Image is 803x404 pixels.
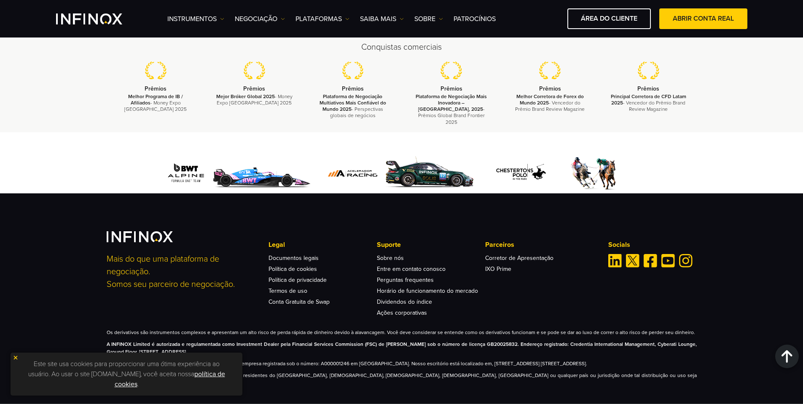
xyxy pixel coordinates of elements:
[145,85,167,92] strong: Prêmios
[243,85,265,92] strong: Prêmios
[377,240,485,250] p: Suporte
[107,253,254,291] p: Mais do que uma plataforma de negociação. Somos seu parceiro de negociação.
[440,85,462,92] strong: Prêmios
[15,357,238,391] p: Este site usa cookies para proporcionar uma ótima experiência ao usuário. Ao usar o site [DOMAIN_...
[269,240,377,250] p: Legal
[269,298,330,305] a: Conta Gratuita de Swap
[269,276,327,284] a: Política de privacidade
[13,355,19,361] img: yellow close icon
[485,254,553,262] a: Corretor de Apresentação
[216,94,275,99] strong: Mejor Bróker Global 2025
[377,265,446,273] a: Entre em contato conosco
[377,276,434,284] a: Perguntas frequentes
[414,14,443,24] a: SOBRE
[608,254,622,268] a: Linkedin
[269,265,317,273] a: Política de cookies
[679,254,693,268] a: Instagram
[626,254,639,268] a: Twitter
[377,254,404,262] a: Sobre nós
[360,14,404,24] a: Saiba mais
[215,94,293,106] p: - Money Expo [GEOGRAPHIC_DATA] 2025
[269,254,319,262] a: Documentos legais
[107,341,697,355] strong: A INFINOX Limited é autorizada e regulamentada como Investment Dealer pela Financial Services Com...
[269,287,307,294] a: Termos de uso
[637,85,659,92] strong: Prêmios
[661,254,675,268] a: Youtube
[485,265,511,273] a: IXO Prime
[485,240,594,250] p: Parceiros
[295,14,349,24] a: PLATAFORMAS
[611,94,686,106] strong: Principal Corretora de CFD Latam 2025
[659,8,747,29] a: ABRIR CONTA REAL
[107,360,697,367] p: A INFINOX Global Limited, operando como INFINOX, é uma empresa registrada sob o número: A00000124...
[377,309,427,316] a: Ações corporativas
[377,298,432,305] a: Dividendos do índice
[56,13,142,24] a: INFINOX Logo
[413,94,490,126] p: - Prêmios Global Brand Frontier 2025
[454,14,496,24] a: Patrocínios
[117,94,195,113] p: - Money Expo [GEOGRAPHIC_DATA] 2025
[107,372,697,387] p: As informações contidas neste site não são direcionadas a residentes do [GEOGRAPHIC_DATA], [DEMOG...
[167,14,224,24] a: Instrumentos
[377,287,478,294] a: Horário de funcionamento do mercado
[235,14,285,24] a: NEGOCIAÇÃO
[567,8,651,29] a: ÁREA DO CLIENTE
[511,94,589,113] p: - Vencedor do Prêmio Brand Review Magazine
[107,41,697,53] h2: Conquistas comerciais
[539,85,561,92] strong: Prêmios
[644,254,657,268] a: Facebook
[416,94,487,112] strong: Plataforma de Negociação Mais Inovadora – [GEOGRAPHIC_DATA], 2025
[610,94,687,113] p: - Vencedor do Prêmio Brand Review Magazine
[516,94,584,106] strong: Melhor Corretora de Forex do Mundo 2025
[128,94,183,106] strong: Melhor Programa de IB / Afiliados
[342,85,364,92] strong: Prêmios
[107,329,697,336] p: Os derivativos são instrumentos complexos e apresentam um alto risco de perda rápida de dinheiro ...
[314,94,392,119] p: - Perspectivas globais de negócios
[320,94,386,112] strong: Plataforma de Negociação Multiativos Mais Confiável do Mundo 2025
[608,240,697,250] p: Socials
